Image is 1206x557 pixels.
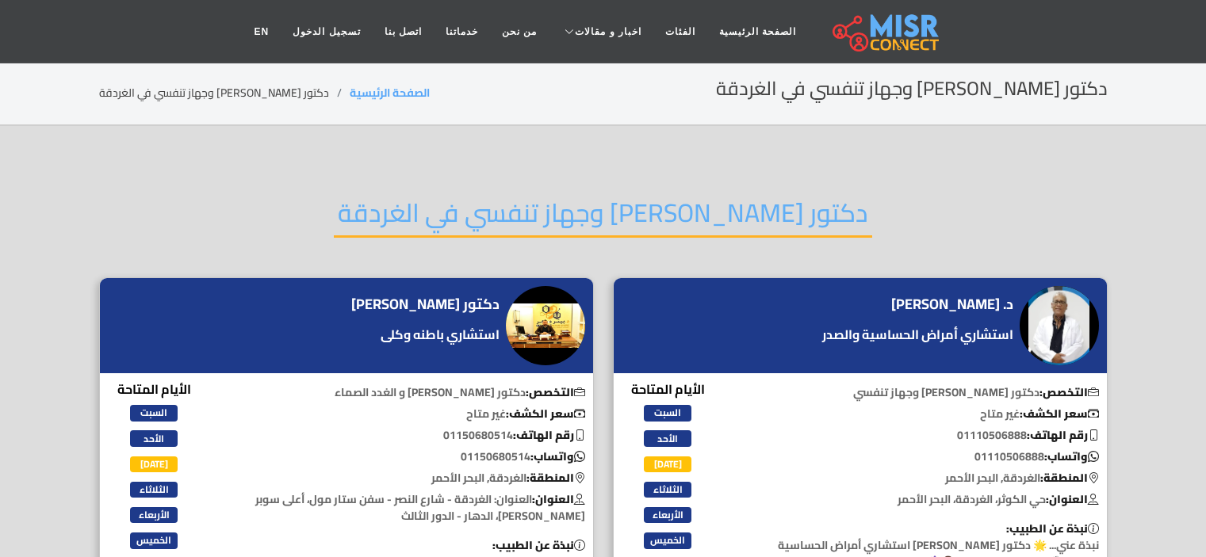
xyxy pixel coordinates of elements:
span: [DATE] [644,456,691,472]
b: نبذة عن الطبيب: [492,535,585,555]
b: سعر الكشف: [1020,403,1099,424]
span: الأربعاء [130,507,178,523]
a: خدماتنا [434,17,490,47]
img: main.misr_connect [833,12,939,52]
a: اتصل بنا [373,17,434,47]
a: د. [PERSON_NAME] [891,292,1017,316]
b: واتساب: [1044,446,1099,467]
span: الخميس [644,532,691,548]
a: اخبار و مقالات [549,17,653,47]
span: الثلاثاء [644,482,691,498]
p: دكتور [PERSON_NAME] وجهاز تنفسي [741,384,1107,401]
p: حي الكوثر، الغردقة، البحر الأحمر [741,491,1107,508]
p: الغردقة, البحر الأحمر [741,470,1107,486]
a: تسجيل الدخول [281,17,372,47]
b: العنوان: [532,489,585,509]
a: الفئات [653,17,707,47]
span: السبت [130,405,178,421]
p: 01110506888 [741,448,1107,465]
p: غير متاح [228,406,593,422]
span: [DATE] [130,456,178,472]
span: الأحد [130,430,178,446]
a: استشاري أمراض الحساسية والصدر [818,325,1017,344]
span: اخبار و مقالات [575,25,641,39]
h4: د. [PERSON_NAME] [891,296,1013,313]
b: رقم الهاتف: [1027,425,1099,445]
b: التخصص: [1039,382,1099,402]
h2: دكتور [PERSON_NAME] وجهاز تنفسي في الغردقة [334,197,872,238]
img: دكتور بيتر ماهر [506,286,585,365]
span: السبت [644,405,691,421]
span: الخميس [130,532,178,548]
img: د. مرسي ياقوت [1020,286,1099,365]
p: 01150680514 [228,427,593,444]
p: 01150680514 [228,448,593,465]
p: الغردقة, البحر الأحمر [228,470,593,486]
a: EN [243,17,281,47]
a: الصفحة الرئيسية [707,17,808,47]
h4: دكتور [PERSON_NAME] [351,296,500,313]
p: دكتور [PERSON_NAME] و الغدد الصماء [228,384,593,401]
span: الأحد [644,430,691,446]
li: دكتور [PERSON_NAME] وجهاز تنفسي في الغردقة [99,85,350,101]
a: استشاري باطنه وكلى [351,325,503,344]
span: الأربعاء [644,507,691,523]
a: دكتور [PERSON_NAME] [351,292,503,316]
b: سعر الكشف: [506,403,585,424]
b: المنطقة: [1040,467,1099,488]
b: رقم الهاتف: [513,425,585,445]
b: المنطقة: [526,467,585,488]
a: الصفحة الرئيسية [350,82,430,103]
h2: دكتور [PERSON_NAME] وجهاز تنفسي في الغردقة [716,78,1108,101]
p: 01110506888 [741,427,1107,444]
span: الثلاثاء [130,482,178,498]
a: من نحن [490,17,549,47]
b: التخصص: [526,382,585,402]
b: نبذة عن الطبيب: [1006,518,1099,539]
b: واتساب: [530,446,585,467]
p: العنوان: الغردقة - شارع النصر - سفن ستار مول، أعلى سوبر [PERSON_NAME]، الدهار - الدور الثالث [228,491,593,525]
b: العنوان: [1046,489,1099,509]
p: غير متاح [741,406,1107,422]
